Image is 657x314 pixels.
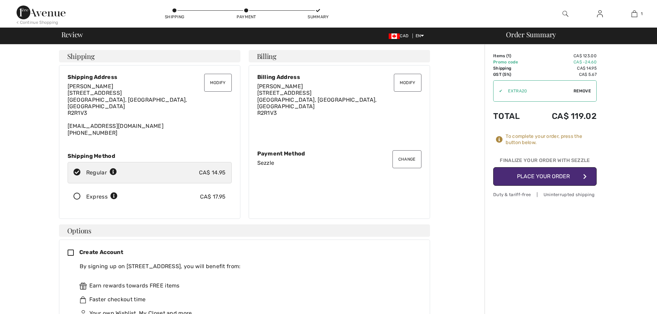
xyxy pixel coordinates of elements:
[61,31,83,38] span: Review
[394,74,421,92] button: Modify
[532,104,597,128] td: CA$ 119.02
[257,160,421,166] div: Sezzle
[59,224,430,237] h4: Options
[86,193,118,201] div: Express
[591,10,608,18] a: Sign In
[68,74,232,80] div: Shipping Address
[532,71,597,78] td: CA$ 5.67
[493,191,597,198] div: Duty & tariff-free | Uninterrupted shipping
[80,282,416,290] div: Earn rewards towards FREE items
[68,90,187,116] span: [STREET_ADDRESS] [GEOGRAPHIC_DATA], [GEOGRAPHIC_DATA], [GEOGRAPHIC_DATA] R2R1V3
[67,53,95,60] span: Shipping
[80,295,416,304] div: Faster checkout time
[257,150,421,157] div: Payment Method
[493,104,532,128] td: Total
[257,90,377,116] span: [STREET_ADDRESS] [GEOGRAPHIC_DATA], [GEOGRAPHIC_DATA], [GEOGRAPHIC_DATA] R2R1V3
[257,74,421,80] div: Billing Address
[631,10,637,18] img: My Bag
[257,53,277,60] span: Billing
[641,11,643,17] span: 1
[17,6,66,19] img: 1ère Avenue
[416,33,424,38] span: EN
[86,169,117,177] div: Regular
[164,14,185,20] div: Shipping
[498,31,653,38] div: Order Summary
[506,133,597,146] div: To complete your order, press the button below.
[199,169,226,177] div: CA$ 14.95
[68,153,232,159] div: Shipping Method
[17,19,58,26] div: < Continue Shopping
[532,53,597,59] td: CA$ 123.00
[494,88,502,94] div: ✔
[200,193,226,201] div: CA$ 17.95
[493,53,532,59] td: Items ( )
[236,14,257,20] div: Payment
[493,157,597,167] div: Finalize Your Order with Sezzle
[79,249,123,255] span: Create Account
[563,10,568,18] img: search the website
[493,59,532,65] td: Promo code
[532,59,597,65] td: CA$ -24.60
[204,74,232,92] button: Modify
[493,71,532,78] td: GST (5%)
[502,81,574,101] input: Promo code
[68,83,232,136] div: [EMAIL_ADDRESS][DOMAIN_NAME] [PHONE_NUMBER]
[574,88,591,94] span: Remove
[617,10,651,18] a: 1
[392,150,421,168] button: Change
[508,53,510,58] span: 1
[493,167,597,186] button: Place Your Order
[80,296,87,303] img: faster.svg
[68,83,113,90] span: [PERSON_NAME]
[80,262,416,271] div: By signing up on [STREET_ADDRESS], you will benefit from:
[80,283,87,290] img: rewards.svg
[493,65,532,71] td: Shipping
[308,14,328,20] div: Summary
[597,10,603,18] img: My Info
[389,33,400,39] img: Canadian Dollar
[532,65,597,71] td: CA$ 14.95
[389,33,411,38] span: CAD
[257,83,303,90] span: [PERSON_NAME]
